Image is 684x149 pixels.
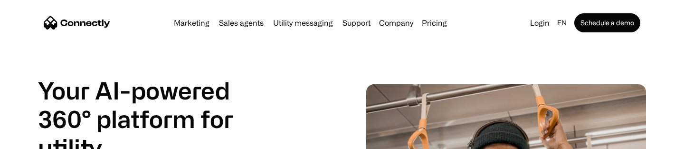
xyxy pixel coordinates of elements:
a: Pricing [418,19,451,27]
a: Utility messaging [269,19,337,27]
a: Login [526,16,553,30]
aside: Language selected: English [9,131,57,146]
h1: Your AI-powered 360° platform for [38,76,256,133]
a: Support [339,19,374,27]
a: Schedule a demo [574,13,640,32]
div: en [557,16,567,30]
div: Company [379,16,413,30]
a: Marketing [170,19,213,27]
div: Company [376,16,416,30]
div: en [553,16,572,30]
ul: Language list [19,132,57,146]
a: home [44,16,110,30]
a: Sales agents [215,19,267,27]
